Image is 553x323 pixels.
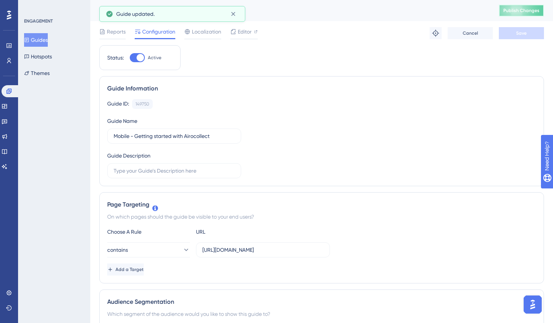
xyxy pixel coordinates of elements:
span: Save [516,30,527,36]
button: Save [499,27,544,39]
div: Guide ID: [107,99,129,109]
span: Localization [192,27,221,36]
input: Type your Guide’s Description here [114,167,235,175]
span: Editor [238,27,252,36]
div: URL [196,227,279,236]
div: Audience Segmentation [107,297,536,306]
input: yourwebsite.com/path [202,246,324,254]
div: Guide Information [107,84,536,93]
span: Guide updated. [116,9,155,18]
span: Need Help? [18,2,47,11]
div: On which pages should the guide be visible to your end users? [107,212,536,221]
div: Guide Description [107,151,150,160]
div: Choose A Rule [107,227,190,236]
div: Page Targeting [107,200,536,209]
span: contains [107,245,128,254]
div: Which segment of the audience would you like to show this guide to? [107,309,536,318]
button: Themes [24,66,50,80]
div: Status: [107,53,124,62]
span: Configuration [142,27,175,36]
button: Hotspots [24,50,52,63]
button: Cancel [448,27,493,39]
input: Type your Guide’s Name here [114,132,235,140]
span: Active [148,55,161,61]
button: contains [107,242,190,257]
button: Add a Target [107,263,144,276]
span: Add a Target [115,266,144,272]
button: Guides [24,33,48,47]
iframe: UserGuiding AI Assistant Launcher [521,293,544,316]
button: Publish Changes [499,5,544,17]
div: Mobile - Getting started with Airocollect [99,5,480,16]
div: 149750 [135,101,149,107]
span: Publish Changes [503,8,539,14]
div: ENGAGEMENT [24,18,53,24]
div: Guide Name [107,116,137,126]
span: Cancel [463,30,478,36]
span: Reports [107,27,126,36]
